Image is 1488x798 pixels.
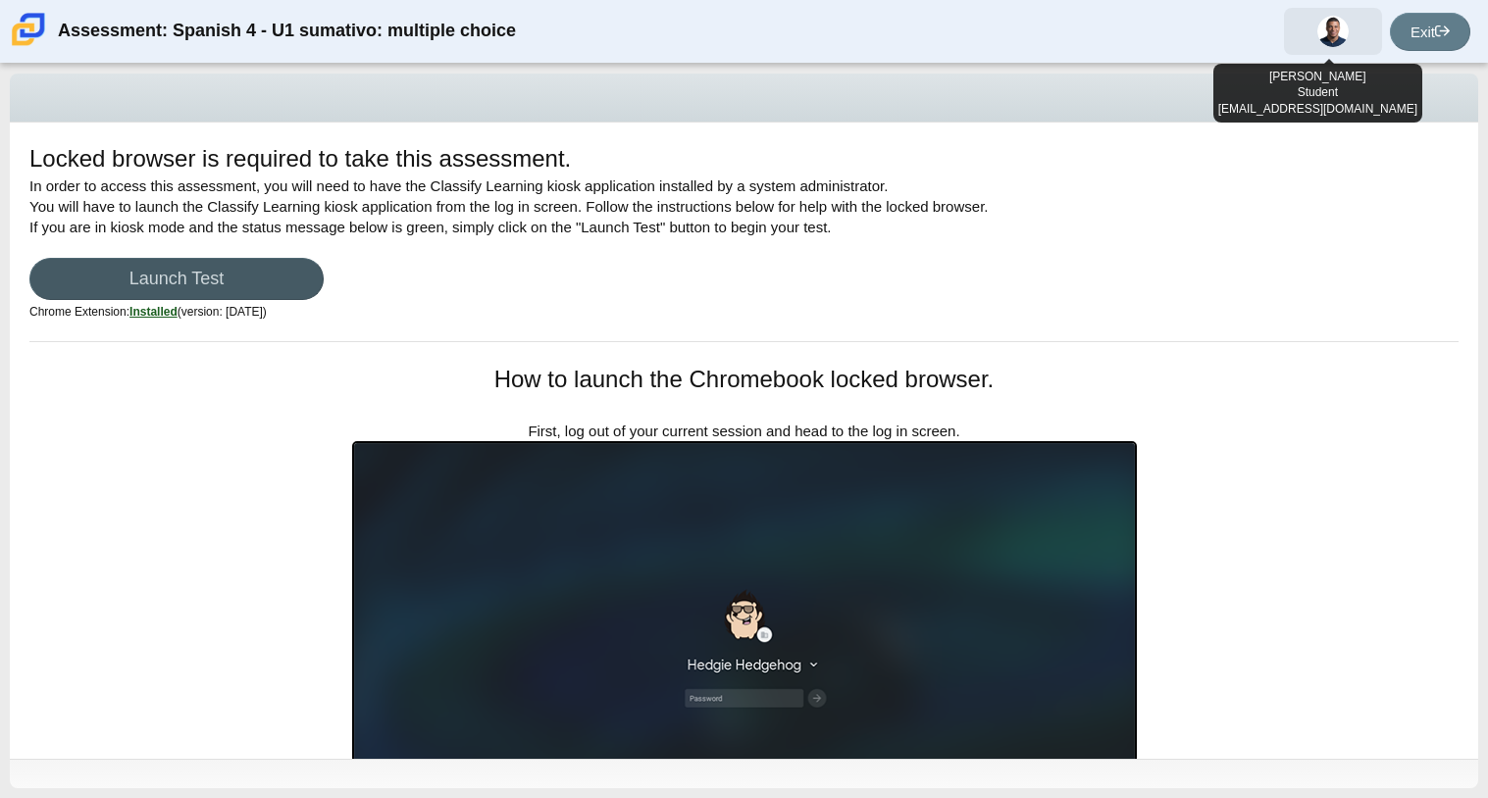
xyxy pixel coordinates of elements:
h1: Locked browser is required to take this assessment. [29,142,571,175]
div: Assessment: Spanish 4 - U1 sumativo: multiple choice [58,8,516,55]
div: [PERSON_NAME] [EMAIL_ADDRESS][DOMAIN_NAME] [1213,64,1422,123]
u: Installed [129,305,178,319]
a: Carmen School of Science & Technology [8,36,49,53]
span: (version: [DATE]) [129,305,267,319]
h1: How to launch the Chromebook locked browser. [352,363,1137,396]
small: Chrome Extension: [29,305,267,319]
span: Student [1298,85,1338,99]
img: luis.huertasnavarr.IvF7eN [1317,16,1349,47]
a: Launch Test [29,258,324,300]
img: Carmen School of Science & Technology [8,9,49,50]
a: Exit [1390,13,1470,51]
div: In order to access this assessment, you will need to have the Classify Learning kiosk application... [29,142,1459,341]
